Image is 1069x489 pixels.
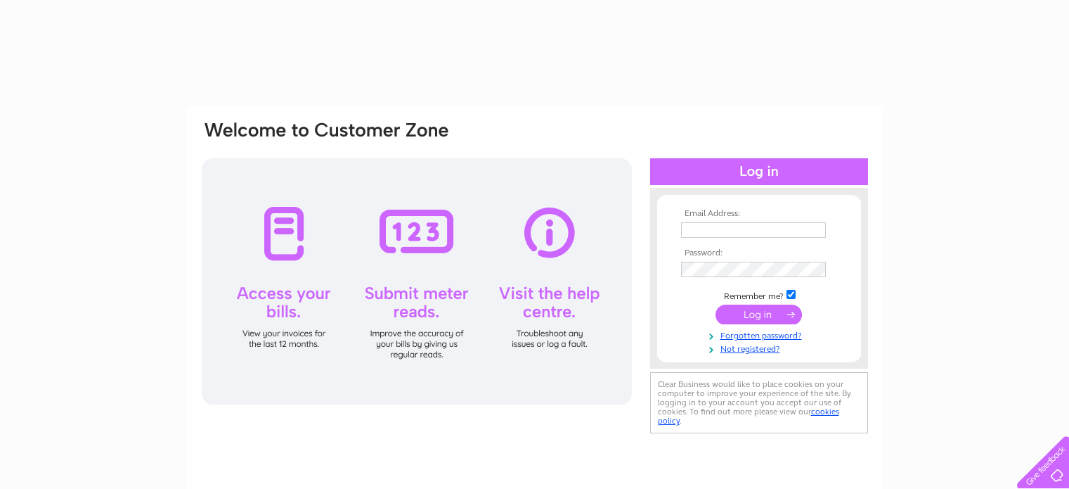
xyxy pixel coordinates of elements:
input: Submit [715,305,802,324]
td: Remember me? [678,288,841,302]
div: Clear Business would like to place cookies on your computer to improve your experience of the sit... [650,372,868,433]
a: Forgotten password? [681,328,841,341]
th: Password: [678,248,841,258]
a: Not registered? [681,341,841,355]
th: Email Address: [678,209,841,219]
a: cookies policy [658,407,839,426]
